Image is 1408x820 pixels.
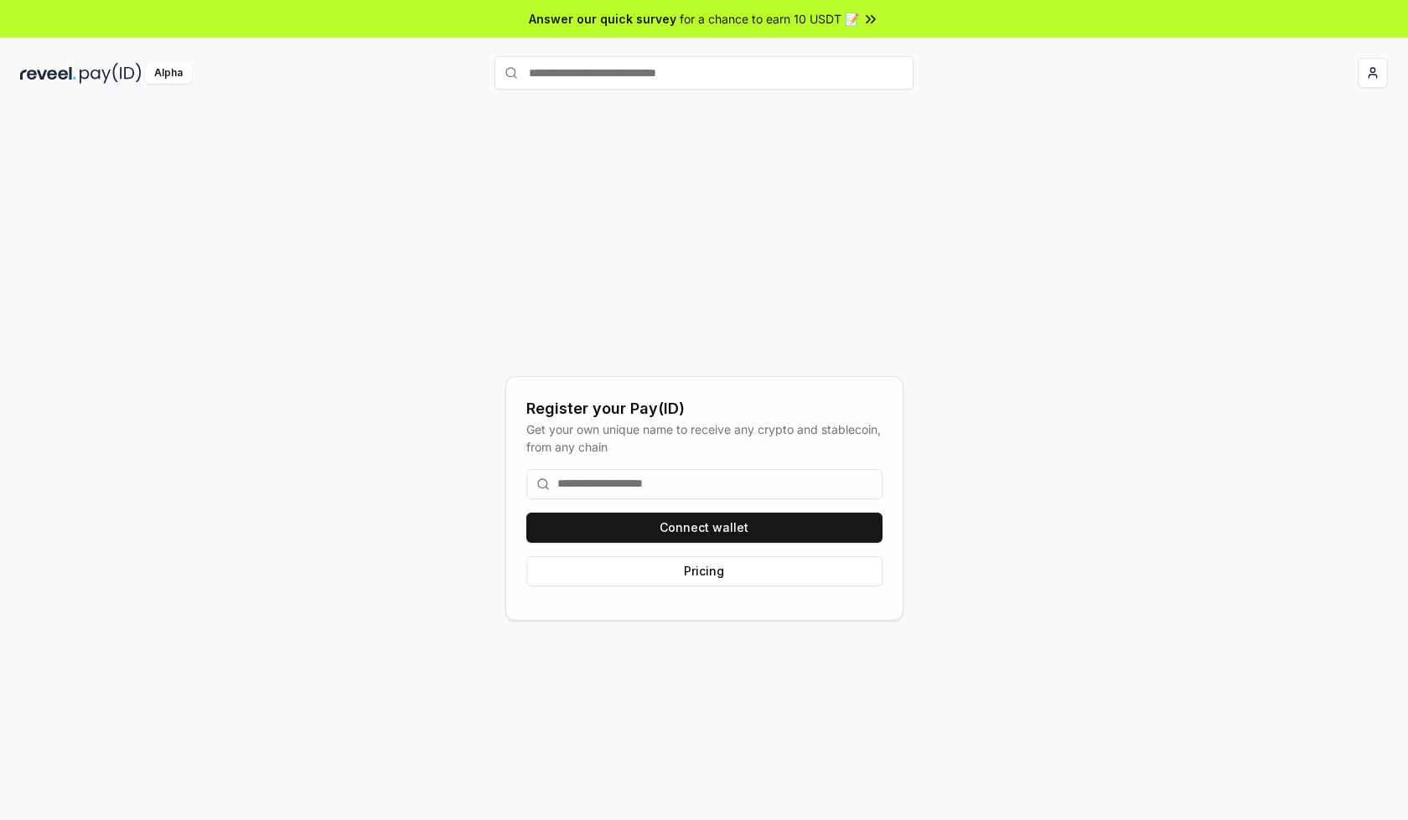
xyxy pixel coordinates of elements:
[20,63,76,84] img: reveel_dark
[526,420,883,456] div: Get your own unique name to receive any crypto and stablecoin, from any chain
[526,397,883,420] div: Register your Pay(ID)
[80,63,142,84] img: pay_id
[526,513,883,543] button: Connect wallet
[526,556,883,586] button: Pricing
[145,63,192,84] div: Alpha
[529,10,676,28] span: Answer our quick survey
[680,10,859,28] span: for a chance to earn 10 USDT 📝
